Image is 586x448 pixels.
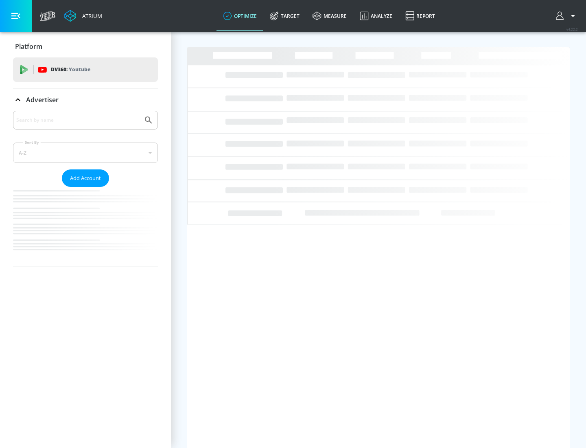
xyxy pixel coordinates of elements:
[16,115,140,125] input: Search by name
[13,111,158,266] div: Advertiser
[26,95,59,104] p: Advertiser
[13,143,158,163] div: A-Z
[399,1,442,31] a: Report
[13,57,158,82] div: DV360: Youtube
[13,88,158,111] div: Advertiser
[62,169,109,187] button: Add Account
[15,42,42,51] p: Platform
[13,187,158,266] nav: list of Advertiser
[13,35,158,58] div: Platform
[566,27,578,31] span: v 4.22.2
[64,10,102,22] a: Atrium
[306,1,353,31] a: measure
[70,173,101,183] span: Add Account
[69,65,90,74] p: Youtube
[216,1,263,31] a: optimize
[23,140,41,145] label: Sort By
[263,1,306,31] a: Target
[51,65,90,74] p: DV360:
[353,1,399,31] a: Analyze
[79,12,102,20] div: Atrium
